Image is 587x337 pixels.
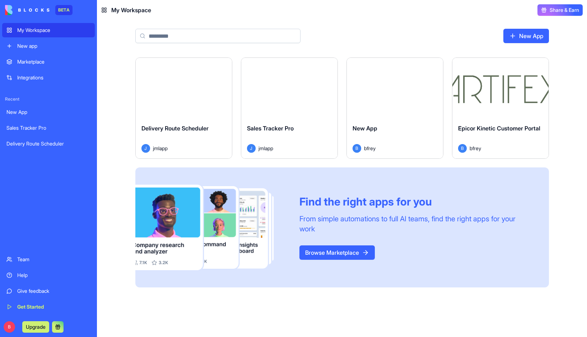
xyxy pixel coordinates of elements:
[2,39,95,53] a: New app
[17,42,90,50] div: New app
[299,214,532,234] div: From simple automations to full AI teams, find the right apps for your work
[17,287,90,295] div: Give feedback
[4,321,15,333] span: B
[17,272,90,279] div: Help
[458,125,540,132] span: Epicor Kinetic Customer Portal
[22,321,49,333] button: Upgrade
[2,300,95,314] a: Get Started
[2,23,95,37] a: My Workspace
[2,105,95,119] a: New App
[2,121,95,135] a: Sales Tracker Pro
[2,268,95,282] a: Help
[364,144,376,152] span: bfrey
[17,303,90,310] div: Get Started
[5,5,73,15] a: BETA
[241,57,338,159] a: Sales Tracker ProJjmlapp
[141,125,209,132] span: Delivery Route Scheduler
[17,27,90,34] div: My Workspace
[111,6,151,14] span: My Workspace
[258,144,273,152] span: jmlapp
[299,245,375,260] a: Browse Marketplace
[5,5,50,15] img: logo
[135,185,288,271] img: Frame_181_egmpey.png
[452,57,549,159] a: Epicor Kinetic Customer PortalBbfrey
[2,96,95,102] span: Recent
[2,284,95,298] a: Give feedback
[2,70,95,85] a: Integrations
[6,109,90,116] div: New App
[17,74,90,81] div: Integrations
[299,195,532,208] div: Find the right apps for you
[17,256,90,263] div: Team
[135,57,232,159] a: Delivery Route SchedulerJjmlapp
[153,144,168,152] span: jmlapp
[6,140,90,147] div: Delivery Route Scheduler
[503,29,549,43] a: New App
[17,58,90,65] div: Marketplace
[346,57,443,159] a: New AppBbfrey
[247,125,294,132] span: Sales Tracker Pro
[458,144,467,153] span: B
[353,125,377,132] span: New App
[6,124,90,131] div: Sales Tracker Pro
[470,144,481,152] span: bfrey
[550,6,579,14] span: Share & Earn
[2,252,95,267] a: Team
[353,144,361,153] span: B
[537,4,583,16] button: Share & Earn
[22,323,49,330] a: Upgrade
[2,137,95,151] a: Delivery Route Scheduler
[141,144,150,153] span: J
[55,5,73,15] div: BETA
[247,144,256,153] span: J
[2,55,95,69] a: Marketplace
